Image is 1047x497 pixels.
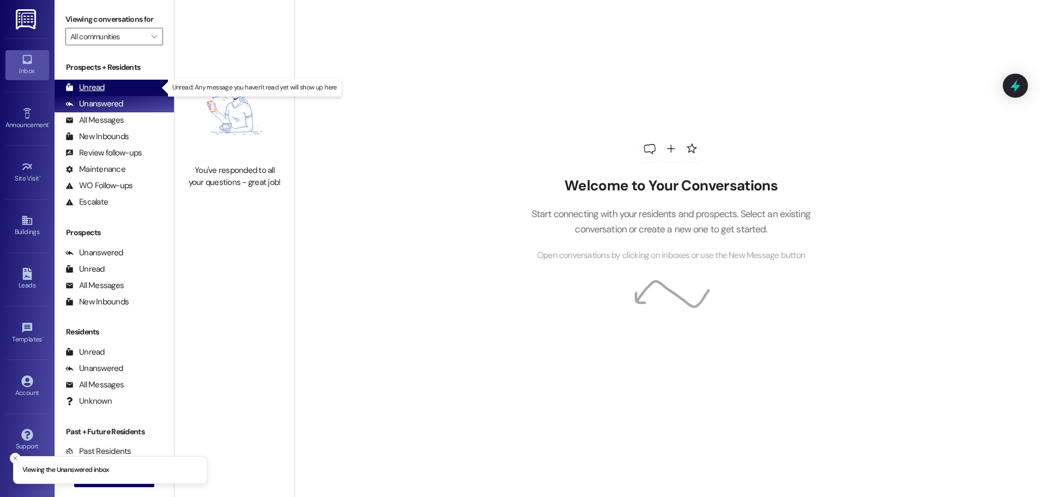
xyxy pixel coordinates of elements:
[70,28,146,45] input: All communities
[186,60,282,159] img: empty-state
[55,426,174,438] div: Past + Future Residents
[65,264,105,275] div: Unread
[42,334,44,342] span: •
[65,115,124,126] div: All Messages
[65,131,129,142] div: New Inbounds
[55,326,174,338] div: Residents
[39,173,41,181] span: •
[55,62,174,73] div: Prospects + Residents
[5,265,49,294] a: Leads
[65,363,123,374] div: Unanswered
[65,196,108,208] div: Escalate
[65,346,105,358] div: Unread
[65,446,131,457] div: Past Residents
[16,9,38,29] img: ResiDesk Logo
[5,372,49,402] a: Account
[65,180,133,191] div: WO Follow-ups
[65,147,142,159] div: Review follow-ups
[65,98,123,110] div: Unanswered
[65,379,124,391] div: All Messages
[65,164,125,175] div: Maintenance
[5,50,49,80] a: Inbox
[515,177,827,195] h2: Welcome to Your Conversations
[5,211,49,241] a: Buildings
[65,280,124,291] div: All Messages
[55,227,174,238] div: Prospects
[5,426,49,455] a: Support
[65,296,129,308] div: New Inbounds
[65,247,123,259] div: Unanswered
[65,11,163,28] label: Viewing conversations for
[10,453,21,464] button: Close toast
[151,32,157,41] i: 
[65,82,105,93] div: Unread
[172,83,337,92] p: Unread: Any message you haven't read yet will show up here
[49,119,50,127] span: •
[186,165,282,188] div: You've responded to all your questions - great job!
[515,206,827,237] p: Start connecting with your residents and prospects. Select an existing conversation or create a n...
[22,465,109,475] p: Viewing the Unanswered inbox
[65,396,112,407] div: Unknown
[5,158,49,187] a: Site Visit •
[5,319,49,348] a: Templates •
[537,249,805,262] span: Open conversations by clicking on inboxes or use the New Message button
